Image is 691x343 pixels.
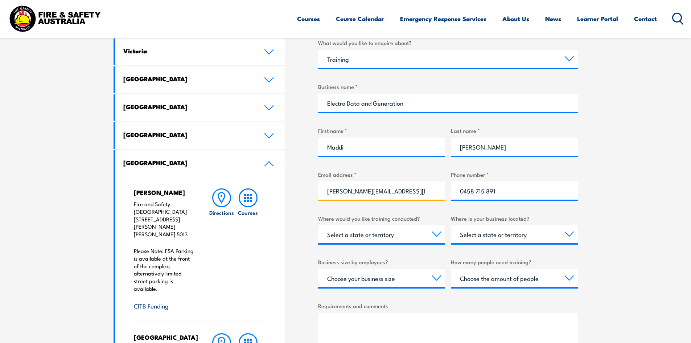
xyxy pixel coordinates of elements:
a: [GEOGRAPHIC_DATA] [115,122,285,149]
h4: [GEOGRAPHIC_DATA] [134,333,194,341]
h4: [PERSON_NAME] [134,188,194,196]
h6: Courses [238,209,258,216]
label: Last name [451,126,578,135]
a: Courses [297,9,320,28]
a: Directions [209,188,235,310]
label: First name [318,126,445,135]
a: [GEOGRAPHIC_DATA] [115,150,285,177]
label: Phone number [451,170,578,179]
a: Contact [634,9,657,28]
h4: [GEOGRAPHIC_DATA] [123,75,253,83]
h4: Victoria [123,47,253,55]
a: Learner Portal [577,9,618,28]
a: Victoria [115,38,285,65]
h4: [GEOGRAPHIC_DATA] [123,131,253,139]
label: Business name [318,82,578,91]
p: Fire and Safety [GEOGRAPHIC_DATA] [STREET_ADDRESS][PERSON_NAME] [PERSON_NAME] 5013 [134,200,194,238]
h4: [GEOGRAPHIC_DATA] [123,103,253,111]
a: [GEOGRAPHIC_DATA] [115,94,285,121]
a: Course Calendar [336,9,384,28]
h4: [GEOGRAPHIC_DATA] [123,159,253,167]
label: What would you like to enquire about? [318,38,578,47]
a: [GEOGRAPHIC_DATA] [115,66,285,93]
a: News [545,9,561,28]
label: Where is your business located? [451,214,578,222]
label: Email address [318,170,445,179]
label: How many people need training? [451,258,578,266]
p: Please Note: FSA Parking is available at the front of the complex, alternatively limited street p... [134,247,194,293]
a: CITB Funding [134,301,169,310]
label: Business size by employees? [318,258,445,266]
a: Emergency Response Services [400,9,486,28]
a: Courses [235,188,261,310]
h6: Directions [209,209,234,216]
label: Where would you like training conducted? [318,214,445,222]
label: Requirements and comments [318,302,578,310]
a: About Us [502,9,529,28]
